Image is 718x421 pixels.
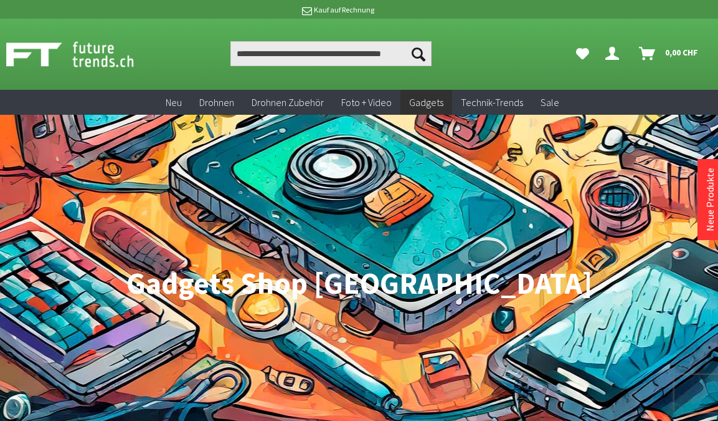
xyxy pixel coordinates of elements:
h1: Gadgets Shop [GEOGRAPHIC_DATA] [9,268,709,299]
img: Shop Futuretrends - zur Startseite wechseln [6,39,161,70]
a: Drohnen [191,90,243,115]
a: Meine Favoriten [570,41,595,66]
span: Technik-Trends [461,96,523,109]
a: Warenkorb [634,41,704,66]
span: Foto + Video [341,96,392,109]
a: Neu [157,90,191,115]
span: Gadgets [409,96,443,109]
a: Foto + Video [333,90,400,115]
a: Sale [532,90,568,115]
a: Drohnen Zubehör [243,90,333,115]
a: Dein Konto [600,41,629,66]
button: Suchen [405,41,432,66]
span: Neu [166,96,182,109]
span: Drohnen [199,96,234,109]
a: Technik-Trends [452,90,532,115]
a: Gadgets [400,90,452,115]
span: Drohnen Zubehör [252,96,324,109]
input: Produkt, Marke, Kategorie, EAN, Artikelnummer… [230,41,432,66]
span: 0,00 CHF [665,42,698,62]
span: Sale [541,96,559,109]
a: Neue Produkte [704,168,716,231]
